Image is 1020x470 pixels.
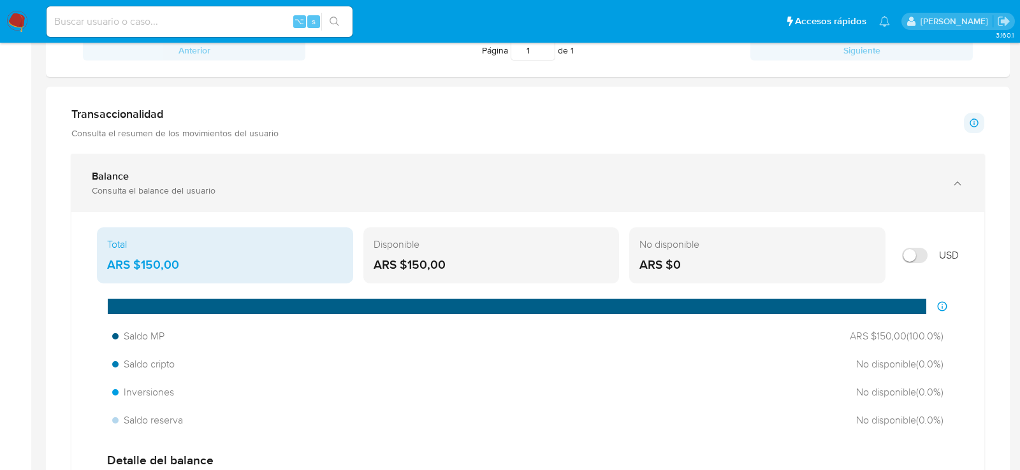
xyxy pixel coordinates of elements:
button: search-icon [321,13,347,31]
span: ⌥ [295,15,304,27]
span: 1 [571,44,574,57]
p: lourdes.morinigo@mercadolibre.com [921,15,993,27]
input: Buscar usuario o caso... [47,13,353,30]
a: Salir [997,15,1010,28]
span: Página de [482,40,574,61]
span: s [312,15,316,27]
a: Notificaciones [879,16,890,27]
button: Anterior [83,40,305,61]
span: 3.160.1 [996,30,1014,40]
button: Siguiente [750,40,973,61]
span: Accesos rápidos [795,15,866,28]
